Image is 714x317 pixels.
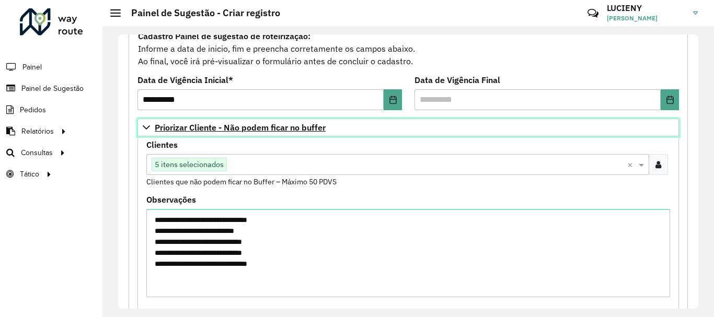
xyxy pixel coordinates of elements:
[21,126,54,137] span: Relatórios
[121,7,280,19] h2: Painel de Sugestão - Criar registro
[146,177,337,186] small: Clientes que não podem ficar no Buffer – Máximo 50 PDVS
[661,89,679,110] button: Choose Date
[20,169,39,180] span: Tático
[137,29,679,68] div: Informe a data de inicio, fim e preencha corretamente os campos abaixo. Ao final, você irá pré-vi...
[582,2,604,25] a: Contato Rápido
[384,89,402,110] button: Choose Date
[152,158,226,171] span: 5 itens selecionados
[146,138,178,151] label: Clientes
[146,193,196,206] label: Observações
[137,119,679,136] a: Priorizar Cliente - Não podem ficar no buffer
[155,123,326,132] span: Priorizar Cliente - Não podem ficar no buffer
[21,147,53,158] span: Consultas
[137,74,233,86] label: Data de Vigência Inicial
[137,136,679,311] div: Priorizar Cliente - Não podem ficar no buffer
[21,83,84,94] span: Painel de Sugestão
[627,158,636,171] span: Clear all
[20,104,46,115] span: Pedidos
[138,31,310,41] strong: Cadastro Painel de sugestão de roteirização:
[607,3,685,13] h3: LUCIENY
[22,62,42,73] span: Painel
[414,74,500,86] label: Data de Vigência Final
[607,14,685,23] span: [PERSON_NAME]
